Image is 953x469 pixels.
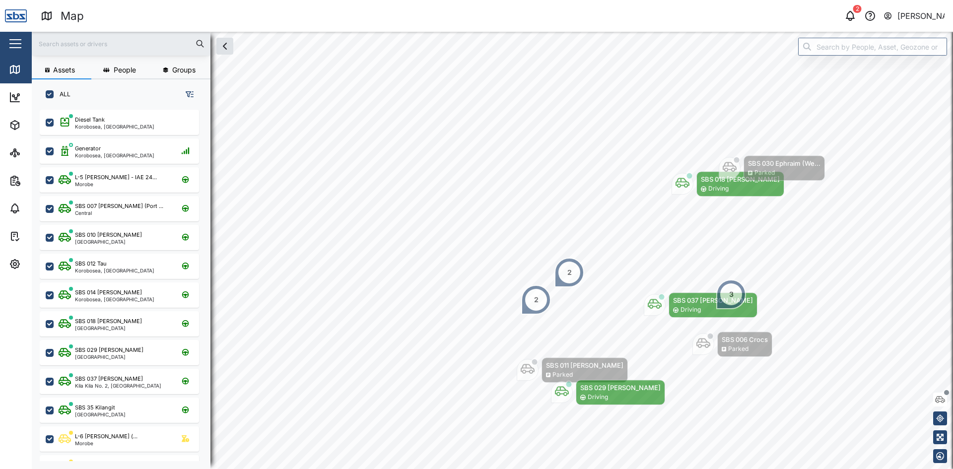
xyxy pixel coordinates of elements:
div: SBS 018 [PERSON_NAME] [75,317,142,326]
div: SBS 037 [PERSON_NAME] [75,375,143,383]
div: [GEOGRAPHIC_DATA] [75,354,143,359]
button: [PERSON_NAME] [883,9,945,23]
div: Korobosea, [GEOGRAPHIC_DATA] [75,124,154,129]
div: Central [75,210,163,215]
span: Groups [172,67,196,73]
div: grid [40,106,210,461]
input: Search by People, Asset, Geozone or Place [798,38,947,56]
div: SBS 012 Tau [75,260,107,268]
input: Search assets or drivers [38,36,204,51]
div: Map marker [551,380,665,405]
div: Parked [552,370,573,380]
img: Main Logo [5,5,27,27]
div: Tasks [26,231,53,242]
div: SBS 007 [PERSON_NAME] (Port ... [75,202,163,210]
div: Map marker [554,258,584,287]
div: SBS 010 [PERSON_NAME] [75,231,142,239]
div: Map [26,64,48,75]
div: Map marker [692,332,772,357]
div: Map marker [521,285,551,315]
div: Map marker [719,155,825,181]
div: Map [61,7,84,25]
div: Alarms [26,203,57,214]
div: SBS 35 Kilangit [75,403,115,412]
div: Driving [588,393,608,402]
div: Map marker [716,279,746,309]
div: [GEOGRAPHIC_DATA] [75,239,142,244]
div: Kila Kila No. 2, [GEOGRAPHIC_DATA] [75,383,161,388]
div: Sites [26,147,50,158]
div: SBS 030 Ephraim (We... [748,158,820,168]
div: Korobosea, [GEOGRAPHIC_DATA] [75,153,154,158]
div: SBS 006 Crocs [722,335,768,344]
div: Driving [708,184,729,194]
div: SBS 029 [PERSON_NAME] [75,346,143,354]
div: L-5 [PERSON_NAME] - IAE 24... [75,173,157,182]
div: SBS 018 [PERSON_NAME] [701,174,780,184]
div: [PERSON_NAME] [897,10,945,22]
div: 3 [729,289,734,300]
div: [GEOGRAPHIC_DATA] [75,412,126,417]
div: Map marker [644,292,757,318]
div: Parked [754,168,775,178]
div: Settings [26,259,61,269]
div: Map marker [672,171,784,197]
div: Generator [75,144,101,153]
div: Diesel Tank [75,116,105,124]
div: SBS 014 [PERSON_NAME] [75,288,142,297]
div: Korobosea, [GEOGRAPHIC_DATA] [75,297,154,302]
div: SBS 011 [PERSON_NAME] [546,360,623,370]
div: Morobe [75,182,157,187]
div: Reports [26,175,60,186]
div: Parked [728,344,749,354]
canvas: Map [32,32,953,469]
div: Morobe [75,441,137,446]
div: Map marker [517,357,628,383]
div: Driving [681,305,701,315]
div: Assets [26,120,57,131]
div: [GEOGRAPHIC_DATA] [75,326,142,331]
span: Assets [53,67,75,73]
div: Dashboard [26,92,70,103]
div: 2 [853,5,862,13]
div: Korobosea, [GEOGRAPHIC_DATA] [75,268,154,273]
div: 2 [567,267,572,278]
div: SBS 029 [PERSON_NAME] [580,383,661,393]
div: 2 [534,294,539,305]
label: ALL [54,90,70,98]
div: L-6 [PERSON_NAME] (... [75,432,137,441]
span: People [114,67,136,73]
div: SBS 037 [PERSON_NAME] [673,295,753,305]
